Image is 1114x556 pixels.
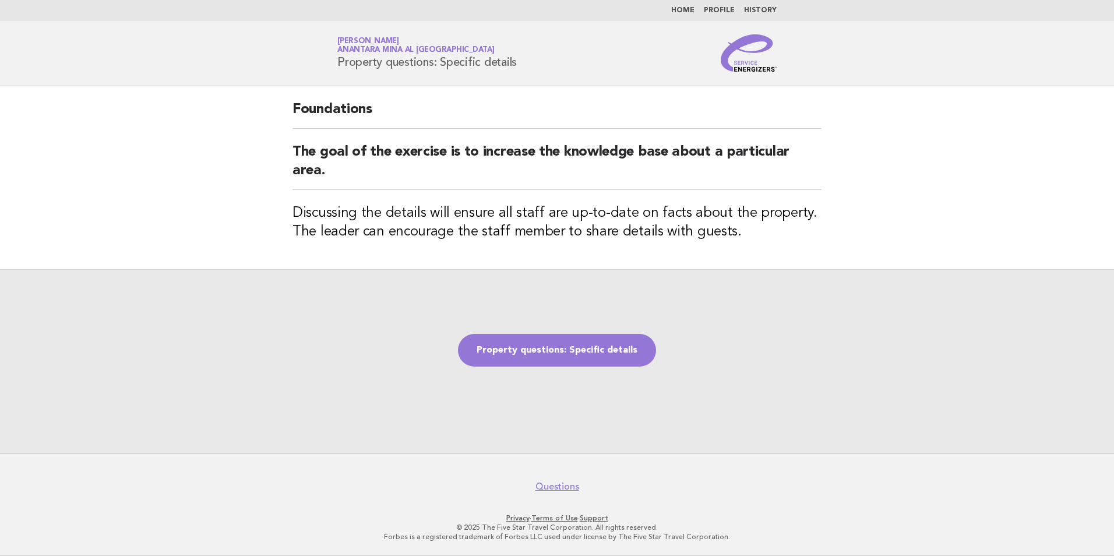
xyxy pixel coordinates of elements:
[458,334,656,367] a: Property questions: Specific details
[200,523,914,532] p: © 2025 The Five Star Travel Corporation. All rights reserved.
[506,514,530,522] a: Privacy
[721,34,777,72] img: Service Energizers
[671,7,695,14] a: Home
[704,7,735,14] a: Profile
[292,143,822,190] h2: The goal of the exercise is to increase the knowledge base about a particular area.
[292,100,822,129] h2: Foundations
[292,204,822,241] h3: Discussing the details will ensure all staff are up-to-date on facts about the property. The lead...
[531,514,578,522] a: Terms of Use
[337,38,517,68] h1: Property questions: Specific details
[744,7,777,14] a: History
[580,514,608,522] a: Support
[200,532,914,541] p: Forbes is a registered trademark of Forbes LLC used under license by The Five Star Travel Corpora...
[337,37,495,54] a: [PERSON_NAME]Anantara Mina al [GEOGRAPHIC_DATA]
[337,47,495,54] span: Anantara Mina al [GEOGRAPHIC_DATA]
[535,481,579,492] a: Questions
[200,513,914,523] p: · ·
